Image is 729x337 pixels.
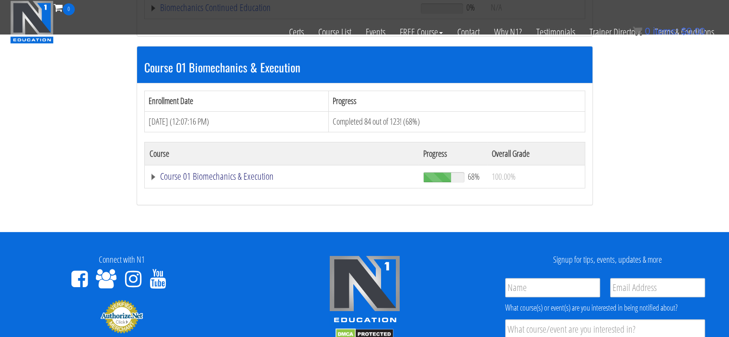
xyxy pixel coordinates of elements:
[648,15,721,49] a: Terms & Conditions
[144,142,418,165] th: Course
[633,26,705,36] a: 0 items: $0.00
[100,299,143,334] img: Authorize.Net Merchant - Click to Verify
[487,165,585,188] td: 100.00%
[311,15,359,49] a: Course List
[493,255,722,265] h4: Signup for tips, events, updates & more
[144,91,328,112] th: Enrollment Date
[63,3,75,15] span: 0
[328,111,585,132] td: Completed 84 out of 123! (68%)
[468,171,480,182] span: 68%
[633,26,642,36] img: icon11.png
[144,61,585,73] h3: Course 01 Biomechanics & Execution
[645,26,650,36] span: 0
[10,0,54,44] img: n1-education
[529,15,582,49] a: Testimonials
[54,1,75,14] a: 0
[610,278,705,297] input: Email Address
[582,15,648,49] a: Trainer Directory
[418,142,487,165] th: Progress
[359,15,393,49] a: Events
[505,302,705,314] div: What course(s) or event(s) are you interested in being notified about?
[505,278,600,297] input: Name
[681,26,705,36] bdi: 0.00
[450,15,487,49] a: Contact
[329,255,401,326] img: n1-edu-logo
[393,15,450,49] a: FREE Course
[487,15,529,49] a: Why N1?
[681,26,686,36] span: $
[487,142,585,165] th: Overall Grade
[7,255,236,265] h4: Connect with N1
[328,91,585,112] th: Progress
[653,26,678,36] span: items:
[144,111,328,132] td: [DATE] (12:07:16 PM)
[282,15,311,49] a: Certs
[150,172,414,181] a: Course 01 Biomechanics & Execution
